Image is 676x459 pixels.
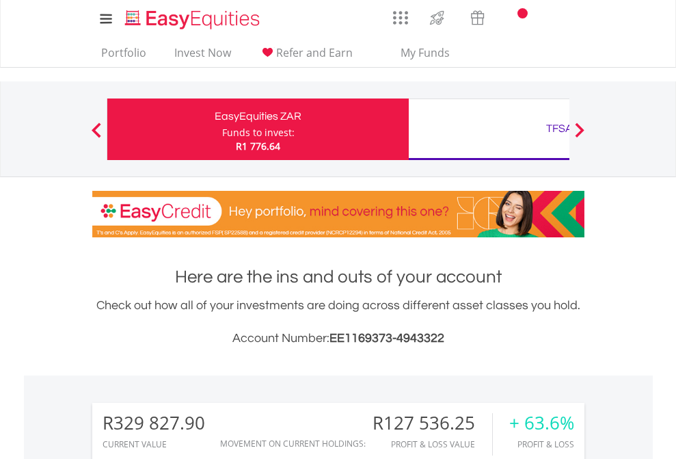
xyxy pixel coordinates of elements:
img: grid-menu-icon.svg [393,10,408,25]
button: Previous [83,129,110,143]
div: EasyEquities ZAR [116,107,401,126]
a: My Profile [567,3,602,34]
img: thrive-v2.svg [426,7,448,29]
a: Vouchers [457,3,498,29]
img: EasyEquities_Logo.png [122,8,265,31]
img: vouchers-v2.svg [466,7,489,29]
div: CURRENT VALUE [103,440,205,449]
div: Movement on Current Holdings: [220,439,366,448]
a: Refer and Earn [254,46,358,67]
span: My Funds [381,44,470,62]
a: FAQ's and Support [532,3,567,31]
button: Next [566,129,593,143]
div: Check out how all of your investments are doing across different asset classes you hold. [92,296,584,348]
span: Refer and Earn [276,45,353,60]
a: AppsGrid [384,3,417,25]
div: R127 536.25 [373,413,492,433]
span: EE1169373-4943322 [329,332,444,345]
div: + 63.6% [509,413,574,433]
a: Invest Now [169,46,236,67]
a: Home page [120,3,265,31]
a: Notifications [498,3,532,31]
div: Profit & Loss [509,440,574,449]
h3: Account Number: [92,329,584,348]
a: Portfolio [96,46,152,67]
h1: Here are the ins and outs of your account [92,265,584,289]
div: Profit & Loss Value [373,440,492,449]
img: EasyCredit Promotion Banner [92,191,584,237]
span: R1 776.64 [236,140,280,153]
div: Funds to invest: [222,126,295,140]
div: R329 827.90 [103,413,205,433]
